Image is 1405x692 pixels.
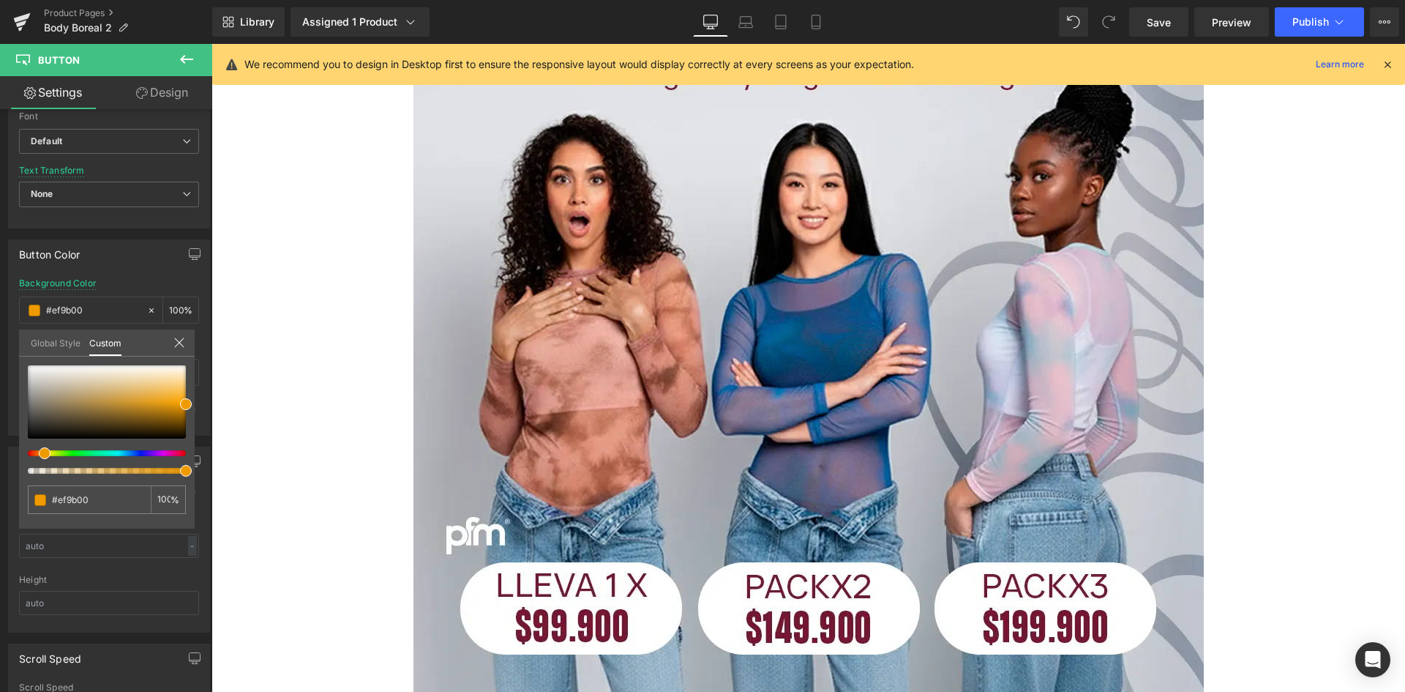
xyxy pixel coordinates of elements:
span: Save [1147,15,1171,30]
a: Learn more [1310,56,1370,73]
div: % [151,485,186,514]
div: Assigned 1 Product [302,15,418,29]
button: Publish [1275,7,1364,37]
span: Preview [1212,15,1251,30]
button: Undo [1059,7,1088,37]
button: Redo [1094,7,1123,37]
a: Design [109,76,215,109]
button: More [1370,7,1399,37]
span: Button [38,54,80,66]
a: New Library [212,7,285,37]
a: Global Style [31,330,80,354]
a: Mobile [798,7,833,37]
a: Laptop [728,7,763,37]
span: Library [240,15,274,29]
a: Desktop [693,7,728,37]
p: We recommend you to design in Desktop first to ensure the responsive layout would display correct... [244,56,914,72]
input: Color [52,492,145,507]
a: Preview [1194,7,1269,37]
a: Custom [89,330,121,356]
a: Tablet [763,7,798,37]
span: Publish [1292,16,1329,28]
span: Body Boreal 2 [44,22,112,34]
div: Open Intercom Messenger [1355,642,1390,677]
a: Product Pages [44,7,212,19]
